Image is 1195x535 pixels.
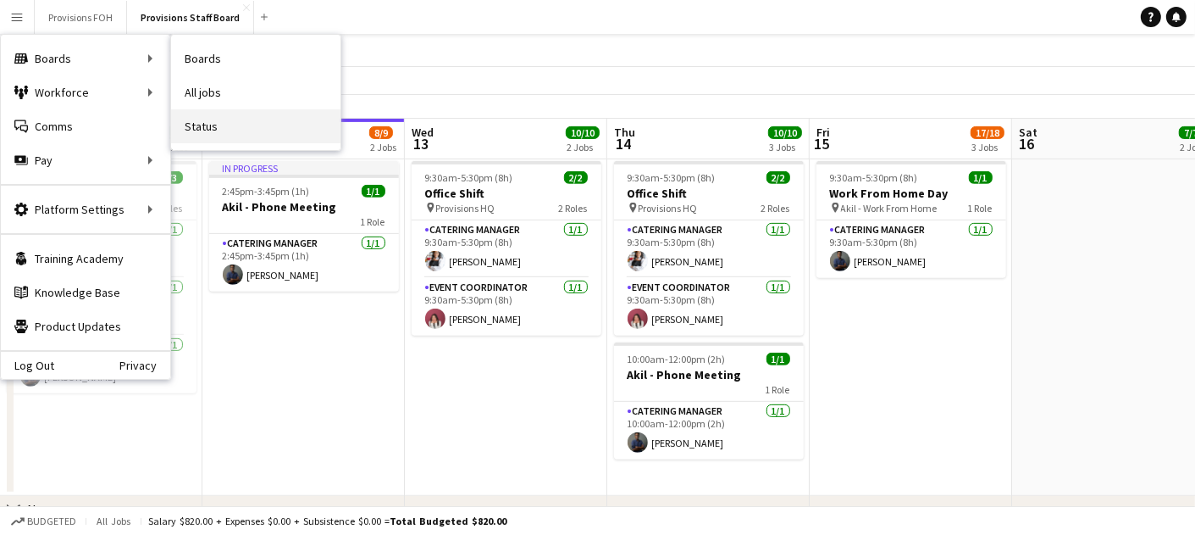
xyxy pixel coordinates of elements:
[1016,134,1037,153] span: 16
[814,134,830,153] span: 15
[614,278,804,336] app-card-role: Event Coordinator1/19:30am-5:30pm (8h)[PERSON_NAME]
[816,186,1006,201] h3: Work From Home Day
[412,220,601,278] app-card-role: Catering Manager1/19:30am-5:30pm (8h)[PERSON_NAME]
[971,141,1004,153] div: 3 Jobs
[567,141,599,153] div: 2 Jobs
[223,185,310,198] span: 2:45pm-3:45pm (1h)
[564,171,588,184] span: 2/2
[369,126,393,139] span: 8/9
[1,276,170,309] a: Knowledge Base
[412,278,601,336] app-card-role: Event Coordinator1/19:30am-5:30pm (8h)[PERSON_NAME]
[816,220,1006,278] app-card-role: Catering Manager1/19:30am-5:30pm (8h)[PERSON_NAME]
[412,125,434,140] span: Wed
[1,42,170,75] div: Boards
[171,75,340,109] a: All jobs
[27,515,76,527] span: Budgeted
[628,171,716,184] span: 9:30am-5:30pm (8h)
[209,199,399,215] h3: Akil - Phone Meeting
[27,501,90,518] div: New group
[370,141,396,153] div: 2 Jobs
[209,234,399,292] app-card-role: Catering Manager1/12:45pm-3:45pm (1h)[PERSON_NAME]
[614,220,804,278] app-card-role: Catering Manager1/19:30am-5:30pm (8h)[PERSON_NAME]
[614,186,804,201] h3: Office Shift
[1,359,54,372] a: Log Out
[761,202,790,215] span: 2 Roles
[412,186,601,201] h3: Office Shift
[816,161,1006,278] app-job-card: 9:30am-5:30pm (8h)1/1Work From Home Day Akil - Work From Home1 RoleCatering Manager1/19:30am-5:30...
[148,515,506,527] div: Salary $820.00 + Expenses $0.00 + Subsistence $0.00 =
[35,1,127,34] button: Provisions FOH
[768,126,802,139] span: 10/10
[436,202,495,215] span: Provisions HQ
[969,171,993,184] span: 1/1
[766,383,790,396] span: 1 Role
[127,1,254,34] button: Provisions Staff Board
[209,161,399,292] app-job-card: In progress2:45pm-3:45pm (1h)1/1Akil - Phone Meeting1 RoleCatering Manager1/12:45pm-3:45pm (1h)[P...
[409,134,434,153] span: 13
[841,202,938,215] span: Akil - Work From Home
[830,171,918,184] span: 9:30am-5:30pm (8h)
[1,109,170,143] a: Comms
[769,141,801,153] div: 3 Jobs
[766,353,790,365] span: 1/1
[1,143,170,177] div: Pay
[628,353,726,365] span: 10:00am-12:00pm (2h)
[614,367,804,382] h3: Akil - Phone Meeting
[971,126,1004,139] span: 17/18
[614,343,804,460] app-job-card: 10:00am-12:00pm (2h)1/1Akil - Phone Meeting1 RoleCatering Manager1/110:00am-12:00pm (2h)[PERSON_N...
[390,515,506,527] span: Total Budgeted $820.00
[1,309,170,343] a: Product Updates
[614,402,804,460] app-card-role: Catering Manager1/110:00am-12:00pm (2h)[PERSON_NAME]
[412,161,601,336] app-job-card: 9:30am-5:30pm (8h)2/2Office Shift Provisions HQ2 RolesCatering Manager1/19:30am-5:30pm (8h)[PERSO...
[8,512,79,531] button: Budgeted
[559,202,588,215] span: 2 Roles
[171,109,340,143] a: Status
[425,171,513,184] span: 9:30am-5:30pm (8h)
[614,161,804,336] app-job-card: 9:30am-5:30pm (8h)2/2Office Shift Provisions HQ2 RolesCatering Manager1/19:30am-5:30pm (8h)[PERSO...
[119,359,170,372] a: Privacy
[209,161,399,175] div: In progress
[361,215,385,228] span: 1 Role
[566,126,600,139] span: 10/10
[171,42,340,75] a: Boards
[1,242,170,276] a: Training Academy
[614,125,635,140] span: Thu
[93,515,134,527] span: All jobs
[1019,125,1037,140] span: Sat
[968,202,993,215] span: 1 Role
[639,202,698,215] span: Provisions HQ
[816,125,830,140] span: Fri
[1,192,170,226] div: Platform Settings
[766,171,790,184] span: 2/2
[362,185,385,198] span: 1/1
[1,75,170,109] div: Workforce
[611,134,635,153] span: 14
